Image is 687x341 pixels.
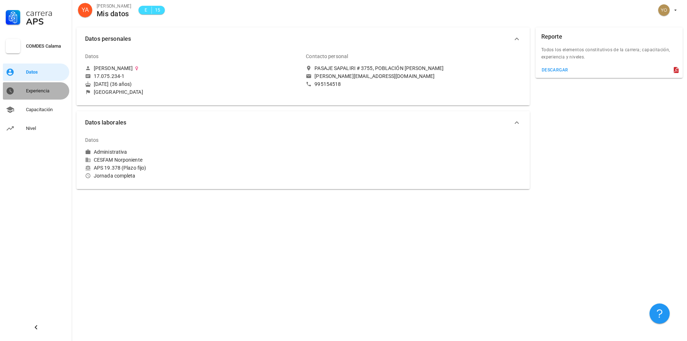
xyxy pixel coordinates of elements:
span: 15 [155,6,160,14]
div: Datos [26,69,66,75]
div: Mis datos [97,10,131,18]
div: 995154518 [314,81,341,87]
div: Nivel [26,126,66,131]
div: descargar [541,67,568,73]
a: Experiencia [3,82,69,100]
div: Reporte [541,27,562,46]
span: E [143,6,149,14]
button: Datos personales [76,27,530,51]
span: YA [82,3,89,17]
div: PASAJE SAPALIRI # 3755, POBLACIÓN [PERSON_NAME] [314,65,444,71]
div: [PERSON_NAME] [97,3,131,10]
div: [PERSON_NAME] [94,65,133,71]
div: CESFAM Norponiente [85,157,300,163]
a: Nivel [3,120,69,137]
div: [DATE] (36 años) [85,81,300,87]
div: avatar [78,3,92,17]
div: APS 19.378 (Plazo fijo) [85,165,300,171]
a: PASAJE SAPALIRI # 3755, POBLACIÓN [PERSON_NAME] [306,65,521,71]
div: [PERSON_NAME][EMAIL_ADDRESS][DOMAIN_NAME] [314,73,435,79]
div: Datos [85,131,99,149]
button: descargar [538,65,571,75]
button: Datos laborales [76,111,530,134]
a: [PERSON_NAME][EMAIL_ADDRESS][DOMAIN_NAME] [306,73,521,79]
div: Carrera [26,9,66,17]
a: 995154518 [306,81,521,87]
div: COMDES Calama [26,43,66,49]
div: Experiencia [26,88,66,94]
a: Datos [3,64,69,81]
div: Datos [85,48,99,65]
div: Todos los elementos constitutivos de la carrera; capacitación, experiencia y niveles. [536,46,683,65]
div: Contacto personal [306,48,348,65]
span: Datos personales [85,34,512,44]
div: 17.075.234-1 [94,73,124,79]
div: APS [26,17,66,26]
span: Datos laborales [85,118,512,128]
div: [GEOGRAPHIC_DATA] [94,89,143,95]
div: avatar [658,4,670,16]
a: Capacitación [3,101,69,118]
div: Jornada completa [85,172,300,179]
div: Administrativa [94,149,127,155]
div: Capacitación [26,107,66,113]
